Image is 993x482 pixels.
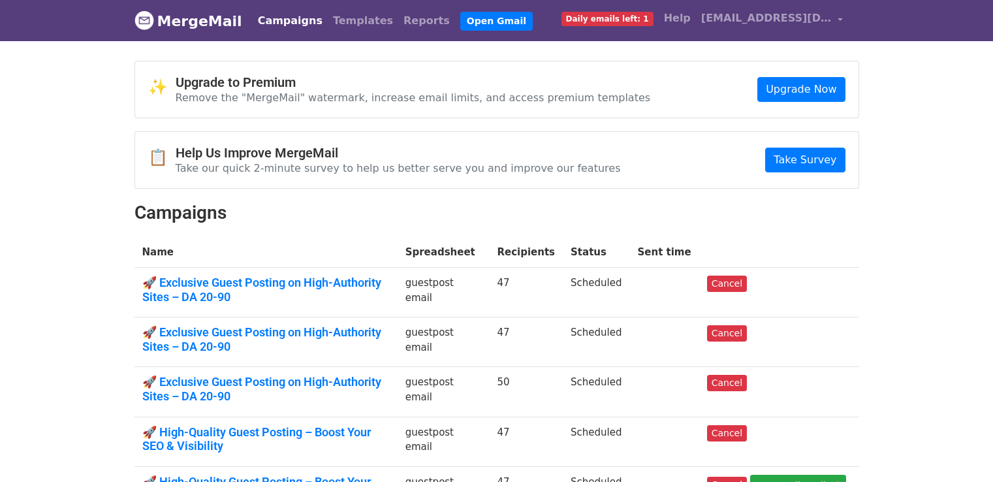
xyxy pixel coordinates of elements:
a: 🚀 High-Quality Guest Posting – Boost Your SEO & Visibility [142,425,390,453]
a: Cancel [707,325,747,342]
a: [EMAIL_ADDRESS][DOMAIN_NAME] [696,5,849,36]
p: Remove the "MergeMail" watermark, increase email limits, and access premium templates [176,91,651,104]
a: Cancel [707,425,747,442]
span: ✨ [148,78,176,97]
a: 🚀 Exclusive Guest Posting on High-Authority Sites – DA 20-90 [142,325,390,353]
td: guestpost email [398,417,490,466]
a: Reports [398,8,455,34]
a: 🚀 Exclusive Guest Posting on High-Authority Sites – DA 20-90 [142,276,390,304]
td: 50 [489,367,563,417]
h4: Upgrade to Premium [176,74,651,90]
h4: Help Us Improve MergeMail [176,145,621,161]
a: Upgrade Now [757,77,845,102]
td: 47 [489,417,563,466]
th: Spreadsheet [398,237,490,268]
a: Cancel [707,375,747,391]
td: Scheduled [563,417,629,466]
td: guestpost email [398,268,490,317]
th: Status [563,237,629,268]
th: Sent time [630,237,699,268]
th: Name [134,237,398,268]
a: 🚀 Exclusive Guest Posting on High-Authority Sites – DA 20-90 [142,375,390,403]
a: MergeMail [134,7,242,35]
h2: Campaigns [134,202,859,224]
a: Take Survey [765,148,845,172]
span: [EMAIL_ADDRESS][DOMAIN_NAME] [701,10,832,26]
th: Recipients [489,237,563,268]
img: MergeMail logo [134,10,154,30]
a: Cancel [707,276,747,292]
td: Scheduled [563,317,629,367]
td: guestpost email [398,367,490,417]
td: Scheduled [563,367,629,417]
span: 📋 [148,148,176,167]
a: Campaigns [253,8,328,34]
p: Take our quick 2-minute survey to help us better serve you and improve our features [176,161,621,175]
td: 47 [489,317,563,367]
a: Help [659,5,696,31]
td: guestpost email [398,317,490,367]
span: Daily emails left: 1 [561,12,654,26]
td: 47 [489,268,563,317]
a: Templates [328,8,398,34]
a: Open Gmail [460,12,533,31]
a: Daily emails left: 1 [556,5,659,31]
td: Scheduled [563,268,629,317]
